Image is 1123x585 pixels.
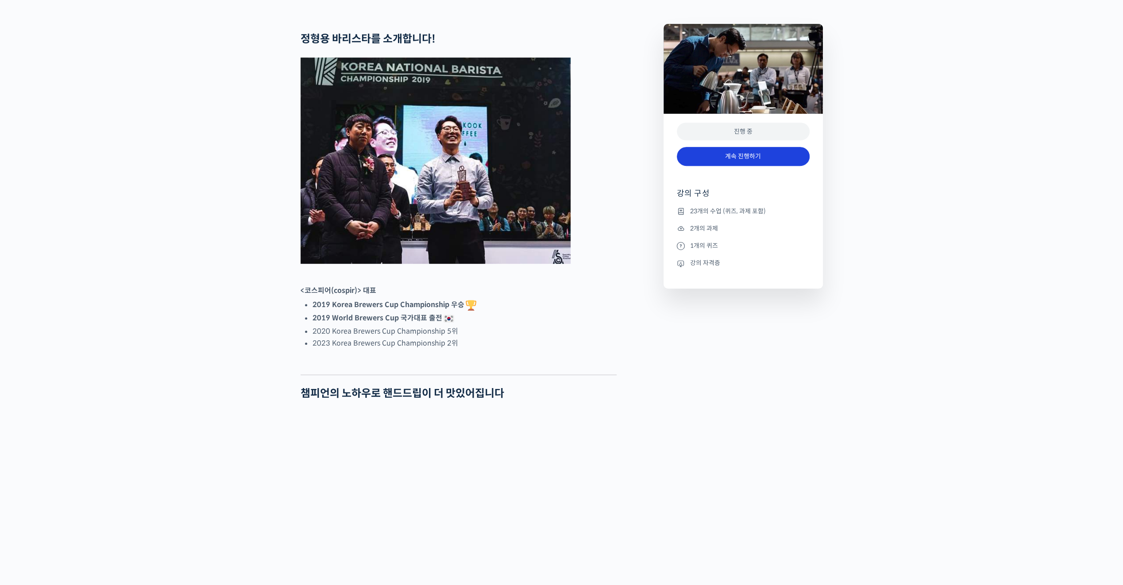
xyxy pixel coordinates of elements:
[3,281,58,303] a: 홈
[677,206,810,216] li: 23개의 수업 (퀴즈, 과제 포함)
[677,147,810,166] a: 계속 진행하기
[466,300,476,311] img: 🏆
[677,240,810,251] li: 1개의 퀴즈
[81,294,92,301] span: 대화
[114,281,170,303] a: 설정
[313,337,617,349] li: 2023 Korea Brewers Cup Championship 2위
[313,300,478,309] strong: 2019 Korea Brewers Cup Championship 우승
[301,387,504,400] strong: 챔피언의 노하우로 핸드드립이 더 맛있어집니다
[444,313,454,324] img: 🇰🇷
[677,188,810,206] h4: 강의 구성
[301,286,376,295] strong: <코스피어(cospir)> 대표
[313,325,617,337] li: 2020 Korea Brewers Cup Championship 5위
[677,123,810,141] div: 진행 중
[677,258,810,269] li: 강의 자격증
[58,281,114,303] a: 대화
[28,294,33,301] span: 홈
[313,313,455,323] strong: 2019 World Brewers Cup 국가대표 출전
[137,294,147,301] span: 설정
[301,32,436,46] strong: 정형용 바리스타를 소개합니다!
[677,223,810,234] li: 2개의 과제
